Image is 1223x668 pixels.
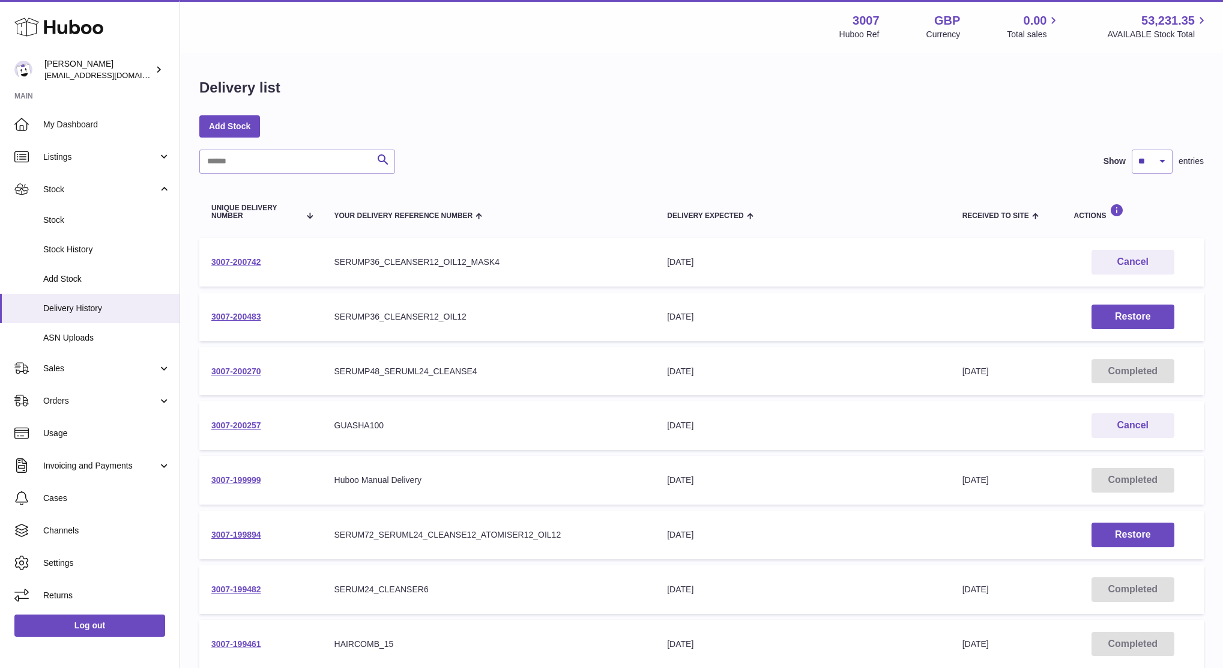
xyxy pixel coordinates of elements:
span: AVAILABLE Stock Total [1107,29,1209,40]
a: 3007-200270 [211,366,261,376]
span: [DATE] [962,475,989,485]
div: HAIRCOMB_15 [334,639,644,650]
a: Log out [14,615,165,636]
div: Currency [926,29,961,40]
div: SERUMP48_SERUML24_CLEANSE4 [334,366,644,377]
span: Orders [43,395,158,407]
a: 3007-199482 [211,584,261,594]
div: Huboo Ref [839,29,880,40]
a: 3007-200742 [211,257,261,267]
span: Your Delivery Reference Number [334,212,473,220]
span: Add Stock [43,273,171,285]
div: [PERSON_NAME] [44,58,152,81]
h1: Delivery list [199,78,280,97]
span: Unique Delivery Number [211,204,300,220]
span: Sales [43,363,158,374]
span: 0.00 [1024,13,1047,29]
span: [EMAIL_ADDRESS][DOMAIN_NAME] [44,70,177,80]
span: Total sales [1007,29,1060,40]
label: Show [1104,156,1126,167]
span: entries [1179,156,1204,167]
a: 3007-199999 [211,475,261,485]
div: [DATE] [667,420,938,431]
div: Huboo Manual Delivery [334,475,644,486]
button: Cancel [1092,250,1174,275]
a: 3007-199894 [211,530,261,539]
div: [DATE] [667,311,938,323]
div: SERUMP36_CLEANSER12_OIL12 [334,311,644,323]
span: ASN Uploads [43,332,171,344]
span: [DATE] [962,584,989,594]
span: Invoicing and Payments [43,460,158,472]
span: My Dashboard [43,119,171,130]
a: 3007-200257 [211,421,261,430]
div: Actions [1074,204,1192,220]
span: Received to Site [962,212,1029,220]
span: Stock [43,214,171,226]
img: bevmay@maysama.com [14,61,32,79]
div: SERUM72_SERUML24_CLEANSE12_ATOMISER12_OIL12 [334,529,644,541]
a: 3007-200483 [211,312,261,321]
div: [DATE] [667,366,938,377]
div: [DATE] [667,257,938,268]
span: 53,231.35 [1141,13,1195,29]
div: SERUMP36_CLEANSER12_OIL12_MASK4 [334,257,644,268]
span: Listings [43,151,158,163]
span: [DATE] [962,366,989,376]
div: GUASHA100 [334,420,644,431]
div: [DATE] [667,639,938,650]
span: Returns [43,590,171,601]
a: 53,231.35 AVAILABLE Stock Total [1107,13,1209,40]
span: Cases [43,493,171,504]
div: SERUM24_CLEANSER6 [334,584,644,595]
a: 3007-199461 [211,639,261,649]
strong: 3007 [853,13,880,29]
div: [DATE] [667,529,938,541]
span: Delivery History [43,303,171,314]
span: Delivery Expected [667,212,743,220]
a: Add Stock [199,115,260,137]
span: Settings [43,557,171,569]
strong: GBP [934,13,960,29]
button: Cancel [1092,413,1174,438]
span: [DATE] [962,639,989,649]
span: Usage [43,428,171,439]
span: Stock History [43,244,171,255]
div: [DATE] [667,584,938,595]
a: 0.00 Total sales [1007,13,1060,40]
button: Restore [1092,305,1174,329]
span: Channels [43,525,171,536]
span: Stock [43,184,158,195]
button: Restore [1092,523,1174,547]
div: [DATE] [667,475,938,486]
